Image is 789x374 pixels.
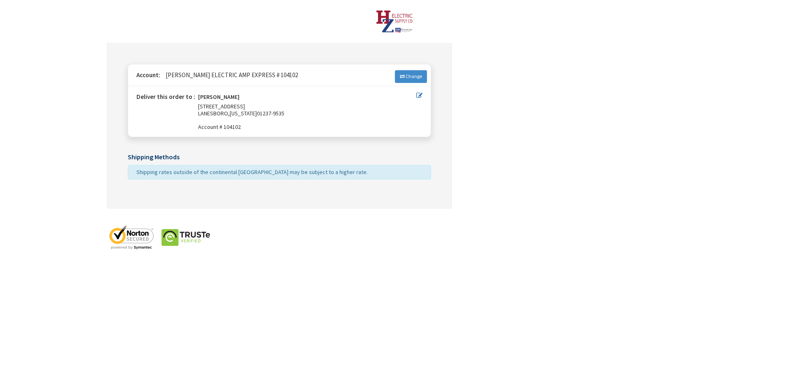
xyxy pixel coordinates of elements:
[107,225,156,250] img: norton-seal.png
[395,70,427,83] a: Change
[198,110,230,117] span: LANESBORO,
[198,103,245,110] span: [STREET_ADDRESS]
[230,110,257,117] span: [US_STATE]
[161,71,298,79] span: [PERSON_NAME] ELECTRIC AMP EXPRESS # 104102
[136,93,195,101] strong: Deliver this order to :
[136,71,160,79] strong: Account:
[198,94,240,103] strong: [PERSON_NAME]
[257,110,284,117] span: 01237-9535
[128,154,431,161] h5: Shipping Methods
[406,73,422,79] span: Change
[198,124,416,131] span: Account # 104102
[376,10,413,33] img: HZ Electric Supply
[136,168,368,176] span: Shipping rates outside of the continental [GEOGRAPHIC_DATA] may be subject to a higher rate.
[161,225,210,250] img: truste-seal.png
